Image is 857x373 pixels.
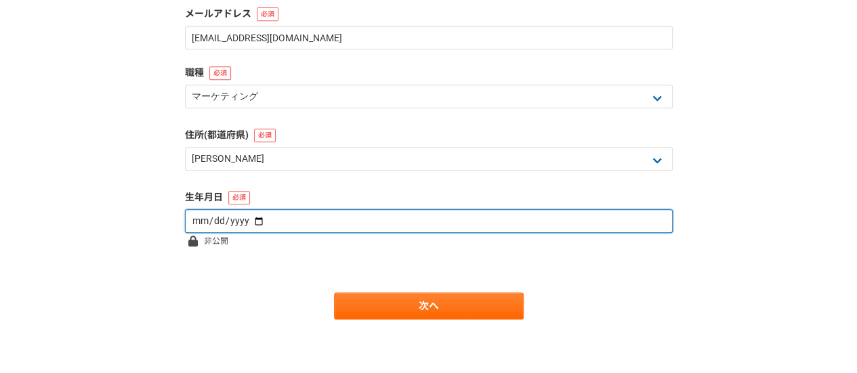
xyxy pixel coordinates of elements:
[185,66,673,80] label: 職種
[185,190,673,204] label: 生年月日
[185,128,673,142] label: 住所(都道府県)
[185,7,673,21] label: メールアドレス
[334,292,524,320] a: 次へ
[204,233,228,249] span: 非公開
